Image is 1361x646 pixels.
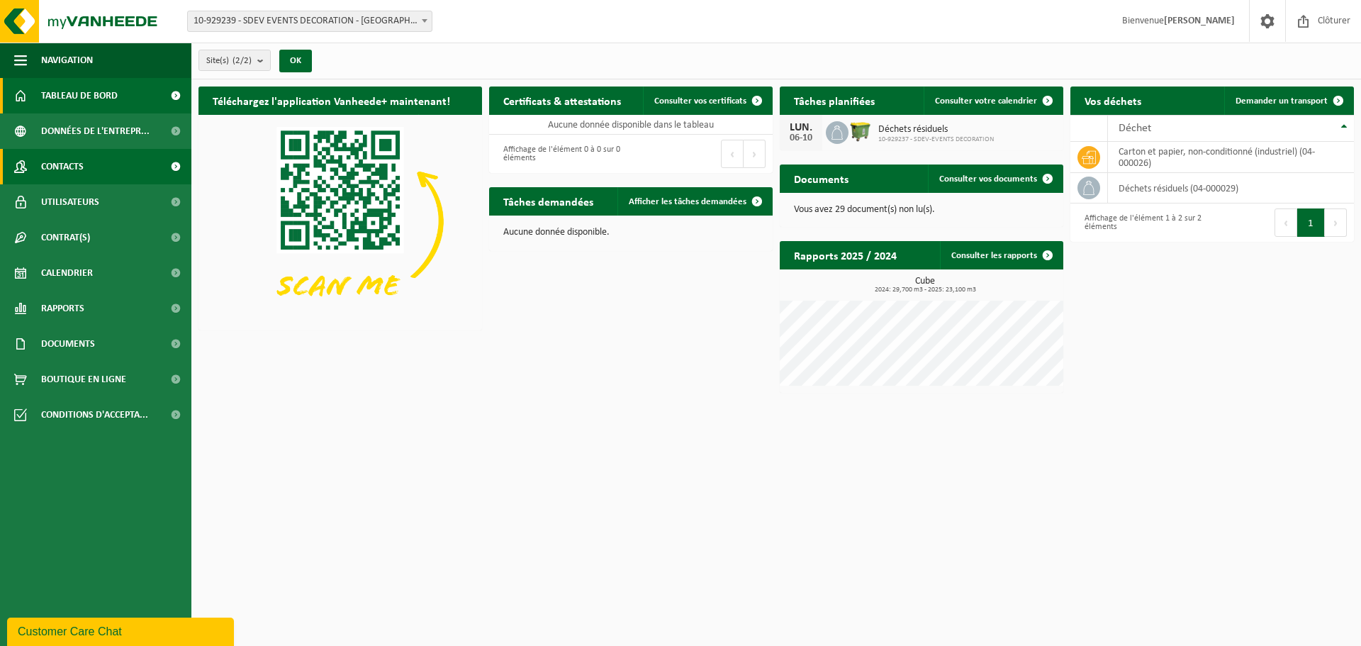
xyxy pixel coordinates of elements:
[41,255,93,291] span: Calendrier
[187,11,432,32] span: 10-929239 - SDEV EVENTS DECORATION - JODOIGNE
[1108,173,1354,204] td: déchets résiduels (04-000029)
[489,115,773,135] td: Aucune donnée disponible dans le tableau
[780,87,889,114] h2: Tâches planifiées
[41,149,84,184] span: Contacts
[744,140,766,168] button: Next
[1224,87,1352,115] a: Demander un transport
[939,174,1037,184] span: Consulter vos documents
[41,184,99,220] span: Utilisateurs
[41,326,95,362] span: Documents
[1236,96,1328,106] span: Demander un transport
[1077,207,1205,238] div: Affichage de l'élément 1 à 2 sur 2 éléments
[787,133,815,143] div: 06-10
[1325,208,1347,237] button: Next
[503,228,758,238] p: Aucune donnée disponible.
[721,140,744,168] button: Previous
[279,50,312,72] button: OK
[935,96,1037,106] span: Consulter votre calendrier
[629,197,746,206] span: Afficher les tâches demandées
[41,291,84,326] span: Rapports
[198,87,464,114] h2: Téléchargez l'application Vanheede+ maintenant!
[654,96,746,106] span: Consulter vos certificats
[848,119,873,143] img: WB-1100-HPE-GN-51
[41,220,90,255] span: Contrat(s)
[489,187,607,215] h2: Tâches demandées
[1070,87,1155,114] h2: Vos déchets
[41,362,126,397] span: Boutique en ligne
[198,50,271,71] button: Site(s)(2/2)
[1119,123,1151,134] span: Déchet
[41,78,118,113] span: Tableau de bord
[643,87,771,115] a: Consulter vos certificats
[617,187,771,216] a: Afficher les tâches demandées
[878,124,994,135] span: Déchets résiduels
[1108,142,1354,173] td: carton et papier, non-conditionné (industriel) (04-000026)
[794,205,1049,215] p: Vous avez 29 document(s) non lu(s).
[878,135,994,144] span: 10-929237 - SDEV-EVENTS DECORATION
[928,165,1062,193] a: Consulter vos documents
[940,241,1062,269] a: Consulter les rapports
[188,11,432,31] span: 10-929239 - SDEV EVENTS DECORATION - JODOIGNE
[780,241,911,269] h2: Rapports 2025 / 2024
[489,87,635,114] h2: Certificats & attestations
[1297,208,1325,237] button: 1
[7,615,237,646] iframe: chat widget
[1275,208,1297,237] button: Previous
[787,122,815,133] div: LUN.
[198,115,482,328] img: Download de VHEPlus App
[206,50,252,72] span: Site(s)
[496,138,624,169] div: Affichage de l'élément 0 à 0 sur 0 éléments
[41,397,148,433] span: Conditions d'accepta...
[233,56,252,65] count: (2/2)
[787,286,1063,294] span: 2024: 29,700 m3 - 2025: 23,100 m3
[924,87,1062,115] a: Consulter votre calendrier
[41,113,150,149] span: Données de l'entrepr...
[780,165,863,192] h2: Documents
[41,43,93,78] span: Navigation
[1164,16,1235,26] strong: [PERSON_NAME]
[787,277,1063,294] h3: Cube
